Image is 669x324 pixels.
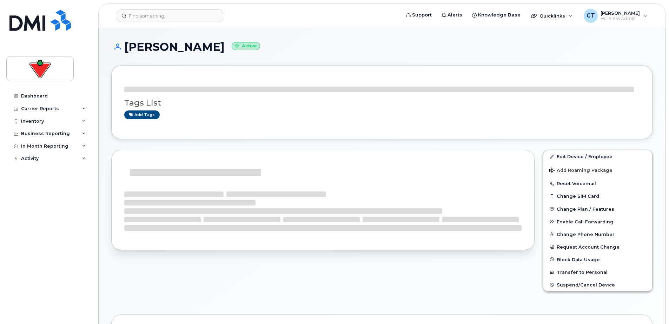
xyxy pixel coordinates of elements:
span: Change Plan / Features [557,206,614,211]
button: Change Phone Number [543,228,652,241]
h3: Tags List [124,99,640,107]
button: Change Plan / Features [543,203,652,215]
span: Enable Call Forwarding [557,219,614,224]
span: Suspend/Cancel Device [557,282,615,288]
span: Add Roaming Package [549,168,612,174]
a: Edit Device / Employee [543,150,652,163]
h1: [PERSON_NAME] [111,41,653,53]
button: Block Data Usage [543,253,652,266]
button: Enable Call Forwarding [543,215,652,228]
button: Suspend/Cancel Device [543,278,652,291]
button: Add Roaming Package [543,163,652,177]
button: Transfer to Personal [543,266,652,278]
a: Add tags [124,110,160,119]
button: Reset Voicemail [543,177,652,190]
button: Request Account Change [543,241,652,253]
small: Active [232,42,260,50]
button: Change SIM Card [543,190,652,202]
